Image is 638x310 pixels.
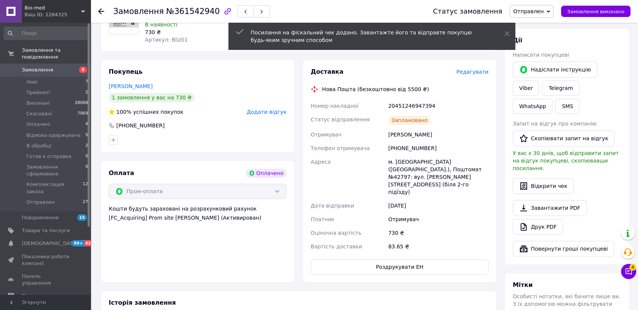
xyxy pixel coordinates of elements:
span: Номер накладної [311,103,359,109]
span: Замовлення та повідомлення [22,47,91,60]
a: Viber [513,81,539,96]
span: Отправлен [513,8,544,14]
div: 730 ₴ [145,28,256,36]
div: Оплачено [246,169,287,178]
div: [PERSON_NAME] [387,128,490,141]
span: №361542940 [166,7,220,16]
span: Оціночна вартість [311,230,361,236]
span: [DEMOGRAPHIC_DATA] [22,240,78,247]
div: 83.65 ₴ [387,240,490,253]
span: Комплектация заказа [26,181,83,195]
span: Відгуки [22,293,42,299]
button: Відкрити чек [513,178,574,194]
span: 28068 [75,100,88,107]
button: Скопіювати запит на відгук [513,130,615,146]
span: 2 [85,143,88,149]
div: [PHONE_NUMBER] [116,122,165,129]
span: Панель управління [22,273,70,287]
span: Замовлення виконано [567,9,624,14]
div: Заплановано [388,116,431,125]
div: 1 замовлення у вас на 730 ₴ [109,93,194,102]
span: 15 [77,214,87,221]
span: Нові [26,79,37,85]
span: 5 [79,67,87,73]
span: Історія замовлення [109,299,176,306]
span: 100% [116,109,131,115]
span: 0 [85,164,88,177]
div: Посилання на фіскальний чек додано. Завантажте його та відправте покупцю будь-яким зручним способом [251,29,485,44]
span: Дії [513,37,522,44]
a: Telegram [542,81,579,96]
span: 42 [84,240,93,246]
div: Кошти будуть зараховані на розрахунковий рахунок [109,205,287,222]
div: Ваш ID: 2284325 [25,11,91,18]
span: 99+ [72,240,84,246]
span: Повідомлення [22,214,59,221]
span: Запит на відгук про компанію [513,121,596,127]
a: [PERSON_NAME] [109,83,153,89]
a: Друк PDF [513,219,563,235]
span: Адреса [311,159,331,165]
span: Доставка [311,68,344,75]
span: Оплата [109,169,134,177]
span: В обробці [26,143,51,149]
span: Отправлен [26,199,55,206]
span: 27 [83,199,88,206]
span: Артикул: Bliz01 [145,37,188,43]
span: Виконані [26,100,50,107]
button: Чат з покупцем4 [621,264,636,279]
span: Редагувати [456,69,489,75]
span: Телефон отримувача [311,145,370,151]
button: Замовлення виконано [561,6,630,17]
span: Прийняті [26,89,50,96]
div: [PHONE_NUMBER] [387,141,490,155]
button: Роздрукувати ЕН [311,259,489,274]
div: Отримувач [387,212,490,226]
span: 0 [85,153,88,160]
input: Пошук [4,26,89,40]
span: 4 [85,121,88,128]
span: Замовлення [113,7,164,16]
span: Відмова одержувача [26,132,80,139]
div: Повернутися назад [98,8,104,15]
span: Статус відправлення [311,116,370,122]
span: У вас є 30 днів, щоб відправити запит на відгук покупцеві, скопіювавши посилання. [513,150,619,171]
span: Покупець [109,68,143,75]
span: Показники роботи компанії [22,253,70,267]
a: Завантажити PDF [513,200,587,216]
span: Мітки [513,281,533,288]
span: Товари та послуги [22,227,70,234]
span: 7969 [77,110,88,117]
span: Додати відгук [247,109,287,115]
span: Платник [311,216,334,222]
span: Написати покупцеві [513,52,569,58]
span: В наявності [145,22,177,28]
div: успішних покупок [109,108,183,116]
div: 730 ₴ [387,226,490,240]
span: Оплачені [26,121,50,128]
span: Замовлення [22,67,53,73]
span: Отримувач [311,132,341,138]
span: Замовлення сформоване [26,164,85,177]
a: WhatsApp [513,99,552,114]
span: Дата відправки [311,203,354,209]
div: Статус замовлення [433,8,502,15]
span: Скасовані [26,110,52,117]
span: 12 [83,181,88,195]
span: Вартість доставки [311,243,362,250]
span: Bio-med [25,5,81,11]
button: SMS [555,99,579,114]
div: 20451246947394 [387,99,490,113]
button: Надіслати інструкцію [513,62,597,77]
span: Готов к отправке [26,153,71,160]
span: 5 [85,132,88,139]
span: 7 [85,79,88,85]
div: [DATE] [387,199,490,212]
div: м. [GEOGRAPHIC_DATA] ([GEOGRAPHIC_DATA].), Поштомат №42797: вул. [PERSON_NAME][STREET_ADDRESS] (б... [387,155,490,199]
div: [FC_Acquiring] Prom site [PERSON_NAME] (Активирован) [109,214,287,222]
div: Нова Пошта (безкоштовно від 5500 ₴) [320,85,431,93]
button: Повернути гроші покупцеві [513,241,614,257]
span: 2 [85,89,88,96]
span: 4 [629,264,636,271]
